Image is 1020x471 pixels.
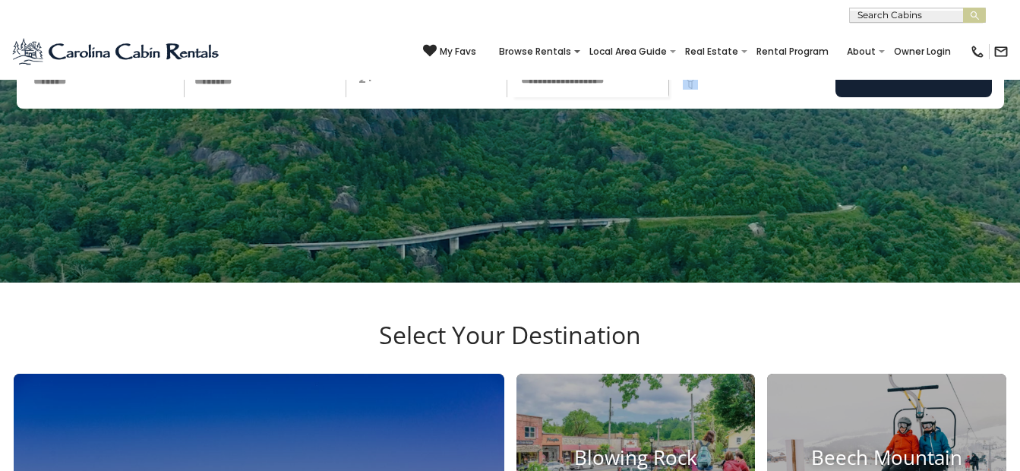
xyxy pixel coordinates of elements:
h3: Select Your Destination [11,321,1009,374]
a: About [839,41,883,62]
a: Real Estate [677,41,746,62]
a: My Favs [423,44,476,59]
img: filter--v1.png [683,74,698,90]
img: mail-regular-black.png [993,44,1009,59]
h4: Beech Mountain [767,446,1006,469]
a: Owner Login [886,41,958,62]
a: Rental Program [749,41,836,62]
a: Browse Rentals [491,41,579,62]
span: My Favs [440,45,476,58]
a: Local Area Guide [582,41,674,62]
img: Blue-2.png [11,36,222,67]
h4: Blowing Rock [516,446,756,469]
img: phone-regular-black.png [970,44,985,59]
